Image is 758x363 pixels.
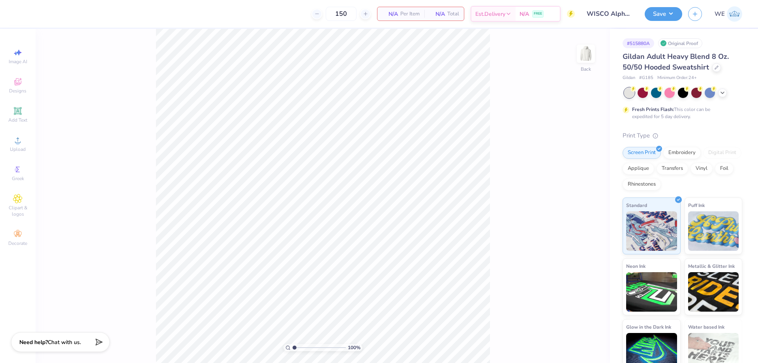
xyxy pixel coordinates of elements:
[715,163,734,175] div: Foil
[623,75,635,81] span: Gildan
[632,106,674,113] strong: Fresh Prints Flash:
[10,146,26,152] span: Upload
[645,7,682,21] button: Save
[688,201,705,209] span: Puff Ink
[688,211,739,251] img: Puff Ink
[581,66,591,73] div: Back
[9,88,26,94] span: Designs
[626,272,677,312] img: Neon Ink
[626,323,671,331] span: Glow in the Dark Ink
[400,10,420,18] span: Per Item
[8,117,27,123] span: Add Text
[623,52,729,72] span: Gildan Adult Heavy Blend 8 Oz. 50/50 Hooded Sweatshirt
[4,205,32,217] span: Clipart & logos
[715,9,725,19] span: WE
[520,10,529,18] span: N/A
[715,6,742,22] a: WE
[623,38,654,48] div: # 515880A
[382,10,398,18] span: N/A
[632,106,729,120] div: This color can be expedited for 5 day delivery.
[534,11,542,17] span: FREE
[8,240,27,246] span: Decorate
[578,46,594,62] img: Back
[9,58,27,65] span: Image AI
[688,262,735,270] span: Metallic & Glitter Ink
[690,163,713,175] div: Vinyl
[623,147,661,159] div: Screen Print
[663,147,701,159] div: Embroidery
[348,344,360,351] span: 100 %
[326,7,356,21] input: – –
[626,211,677,251] img: Standard
[658,38,702,48] div: Original Proof
[623,163,654,175] div: Applique
[12,175,24,182] span: Greek
[703,147,741,159] div: Digital Print
[48,339,81,346] span: Chat with us.
[688,323,724,331] span: Water based Ink
[639,75,653,81] span: # G185
[727,6,742,22] img: Werrine Empeynado
[19,339,48,346] strong: Need help?
[688,272,739,312] img: Metallic & Glitter Ink
[475,10,505,18] span: Est. Delivery
[626,201,647,209] span: Standard
[657,163,688,175] div: Transfers
[657,75,697,81] span: Minimum Order: 24 +
[623,131,742,140] div: Print Type
[429,10,445,18] span: N/A
[447,10,459,18] span: Total
[623,179,661,190] div: Rhinestones
[626,262,645,270] span: Neon Ink
[581,6,639,22] input: Untitled Design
